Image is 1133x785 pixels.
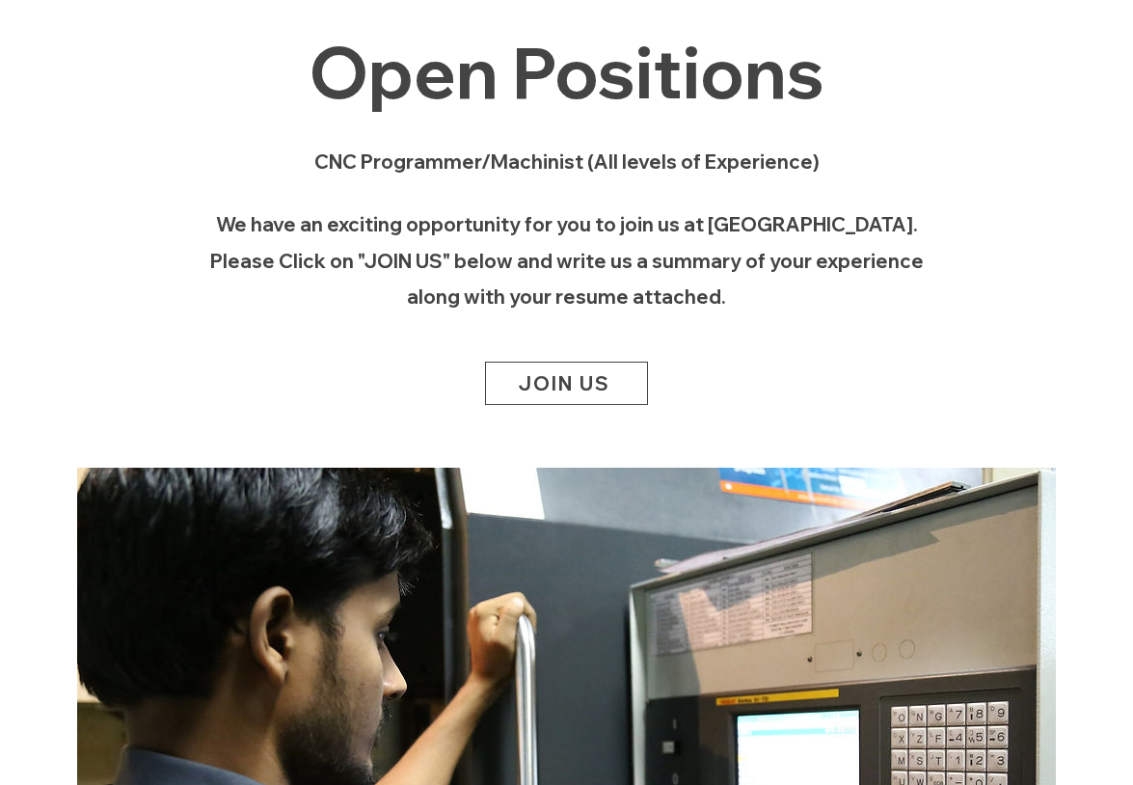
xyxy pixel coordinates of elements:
[216,212,918,236] span: We have an exciting opportunity for you to join us at [GEOGRAPHIC_DATA].
[210,249,924,310] span: Please Click on "JOIN US" below and write us a summary of your experience along with your resume ...
[314,149,820,174] span: CNC Programmer/Machinist (All levels of Experience)
[485,362,648,405] a: JOIN US
[518,371,610,395] span: JOIN US
[309,28,824,116] span: Open Positions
